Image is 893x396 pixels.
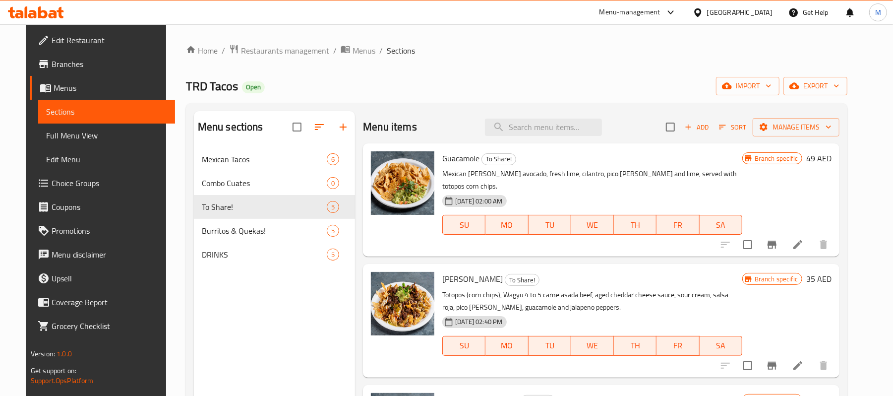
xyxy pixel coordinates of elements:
[442,215,485,235] button: SU
[202,153,327,165] span: Mexican Tacos
[54,82,167,94] span: Menus
[533,218,567,232] span: TU
[792,239,804,251] a: Edit menu item
[30,243,175,266] a: Menu disclaimer
[719,122,746,133] span: Sort
[52,249,167,261] span: Menu disclaimer
[353,45,375,57] span: Menus
[806,151,832,165] h6: 49 AED
[760,233,784,257] button: Branch-specific-item
[52,272,167,284] span: Upsell
[327,249,339,261] div: items
[327,155,339,164] span: 6
[485,215,528,235] button: MO
[194,219,356,243] div: Burritos & Quekas!5
[327,177,339,189] div: items
[812,354,835,378] button: delete
[222,45,225,57] li: /
[242,83,265,91] span: Open
[30,219,175,243] a: Promotions
[618,218,653,232] span: TH
[194,147,356,171] div: Mexican Tacos6
[38,147,175,171] a: Edit Menu
[505,274,539,286] div: To Share!
[333,45,337,57] li: /
[30,76,175,100] a: Menus
[704,218,738,232] span: SA
[327,226,339,236] span: 5
[31,347,55,360] span: Version:
[46,153,167,165] span: Edit Menu
[327,179,339,188] span: 0
[194,143,356,270] nav: Menu sections
[713,120,753,135] span: Sort items
[30,195,175,219] a: Coupons
[30,290,175,314] a: Coverage Report
[489,218,524,232] span: MO
[737,355,758,376] span: Select to update
[447,338,481,353] span: SU
[489,338,524,353] span: MO
[46,130,167,141] span: Full Menu View
[31,364,76,377] span: Get support on:
[505,274,539,286] span: To Share!
[700,215,742,235] button: SA
[656,215,699,235] button: FR
[875,7,881,18] span: M
[202,225,327,237] div: Burritos & Quekas!
[700,336,742,356] button: SA
[575,218,610,232] span: WE
[660,117,681,137] span: Select section
[327,225,339,237] div: items
[451,197,506,206] span: [DATE] 02:00 AM
[57,347,72,360] span: 1.0.0
[442,151,479,166] span: Guacamole
[683,122,710,133] span: Add
[614,215,656,235] button: TH
[371,272,434,335] img: Nachos Carne Asada
[571,336,614,356] button: WE
[30,171,175,195] a: Choice Groups
[529,215,571,235] button: TU
[791,80,839,92] span: export
[379,45,383,57] li: /
[724,80,772,92] span: import
[242,81,265,93] div: Open
[331,115,355,139] button: Add section
[442,168,742,193] p: Mexican [PERSON_NAME] avocado, fresh lime, cilantro, pico [PERSON_NAME] and lime, served with tot...
[442,336,485,356] button: SU
[761,121,832,133] span: Manage items
[812,233,835,257] button: delete
[806,272,832,286] h6: 35 AED
[38,100,175,124] a: Sections
[481,153,516,165] div: To Share!
[30,266,175,290] a: Upsell
[52,296,167,308] span: Coverage Report
[681,120,713,135] button: Add
[194,171,356,195] div: Combo Cuates0
[783,77,847,95] button: export
[442,271,503,286] span: [PERSON_NAME]
[287,117,307,137] span: Select all sections
[52,201,167,213] span: Coupons
[229,44,329,57] a: Restaurants management
[363,120,417,134] h2: Menu items
[704,338,738,353] span: SA
[194,195,356,219] div: To Share!5
[202,249,327,261] div: DRINKS
[751,274,802,284] span: Branch specific
[529,336,571,356] button: TU
[451,317,506,327] span: [DATE] 02:40 PM
[46,106,167,118] span: Sections
[447,218,481,232] span: SU
[52,34,167,46] span: Edit Restaurant
[571,215,614,235] button: WE
[792,360,804,372] a: Edit menu item
[533,338,567,353] span: TU
[442,289,742,314] p: Totopos (corn chips), Wagyu 4 to 5 carne asada beef, aged cheddar cheese sauce, sour cream, salsa...
[30,314,175,338] a: Grocery Checklist
[52,177,167,189] span: Choice Groups
[52,225,167,237] span: Promotions
[241,45,329,57] span: Restaurants management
